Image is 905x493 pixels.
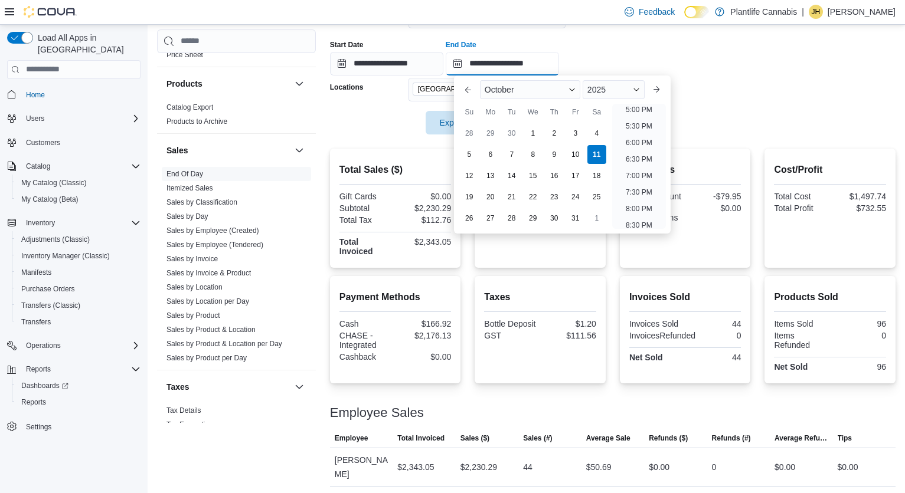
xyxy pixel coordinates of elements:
[524,145,543,164] div: day-8
[24,6,77,18] img: Cova
[545,209,564,228] div: day-30
[774,319,828,328] div: Items Sold
[26,138,60,147] span: Customers
[17,176,92,190] a: My Catalog (Classic)
[566,188,585,206] div: day-24
[339,192,393,201] div: Gift Cards
[545,103,564,121] div: Th
[330,52,443,75] input: Press the down key to open a popover containing a calendar.
[26,422,51,432] span: Settings
[7,81,141,466] nav: Complex example
[21,362,55,376] button: Reports
[166,406,201,415] span: Tax Details
[21,88,50,102] a: Home
[17,379,141,393] span: Dashboards
[26,364,51,374] span: Reports
[339,215,393,225] div: Total Tax
[157,48,316,67] div: Pricing
[524,166,543,185] div: day-15
[339,319,393,328] div: Cash
[12,281,145,297] button: Purchase Orders
[621,218,657,232] li: 8:30 PM
[166,144,290,156] button: Sales
[166,226,259,235] span: Sales by Employee (Created)
[21,268,51,277] span: Manifests
[21,397,46,407] span: Reports
[485,85,514,94] span: October
[166,240,263,249] span: Sales by Employee (Tendered)
[543,319,596,328] div: $1.20
[21,362,141,376] span: Reports
[17,265,56,280] a: Manifests
[566,166,585,185] div: day-17
[587,85,606,94] span: 2025
[398,203,452,213] div: $2,230.29
[17,282,141,296] span: Purchase Orders
[812,5,821,19] span: JH
[166,282,223,292] span: Sales by Location
[166,103,213,111] a: Catalog Export
[502,145,521,164] div: day-7
[480,80,580,99] div: Button. Open the month selector. October is currently selected.
[330,406,424,420] h3: Employee Sales
[166,269,251,277] a: Sales by Invoice & Product
[774,163,886,177] h2: Cost/Profit
[398,319,452,328] div: $166.92
[17,395,51,409] a: Reports
[12,314,145,330] button: Transfers
[12,377,145,394] a: Dashboards
[802,5,804,19] p: |
[166,354,247,362] a: Sales by Product per Day
[21,136,65,150] a: Customers
[166,325,256,334] span: Sales by Product & Location
[17,315,55,329] a: Transfers
[2,361,145,377] button: Reports
[587,124,606,143] div: day-4
[523,460,532,474] div: 44
[339,290,452,304] h2: Payment Methods
[481,209,500,228] div: day-27
[621,136,657,150] li: 6:00 PM
[460,103,479,121] div: Su
[460,209,479,228] div: day-26
[166,381,290,393] button: Taxes
[502,166,521,185] div: day-14
[157,167,316,370] div: Sales
[460,188,479,206] div: day-19
[157,403,316,436] div: Taxes
[166,226,259,235] a: Sales by Employee (Created)
[2,158,145,175] button: Catalog
[629,290,741,304] h2: Invoices Sold
[832,192,886,201] div: $1,497.74
[21,338,141,353] span: Operations
[166,212,208,221] a: Sales by Day
[484,319,538,328] div: Bottle Deposit
[460,145,479,164] div: day-5
[21,135,141,150] span: Customers
[621,185,657,199] li: 7:30 PM
[484,331,538,340] div: GST
[21,251,110,261] span: Inventory Manager (Classic)
[21,381,68,390] span: Dashboards
[21,419,141,433] span: Settings
[649,460,669,474] div: $0.00
[166,117,227,126] a: Products to Archive
[649,433,688,443] span: Refunds ($)
[612,104,666,229] ul: Time
[17,395,141,409] span: Reports
[647,80,666,99] button: Next month
[481,124,500,143] div: day-29
[832,362,886,372] div: 96
[586,433,630,443] span: Average Sale
[339,163,452,177] h2: Total Sales ($)
[828,5,896,19] p: [PERSON_NAME]
[2,86,145,103] button: Home
[566,209,585,228] div: day-31
[629,319,683,328] div: Invoices Sold
[629,163,741,177] h2: Discounts
[292,143,306,157] button: Sales
[335,433,368,443] span: Employee
[12,248,145,264] button: Inventory Manager (Classic)
[26,90,45,100] span: Home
